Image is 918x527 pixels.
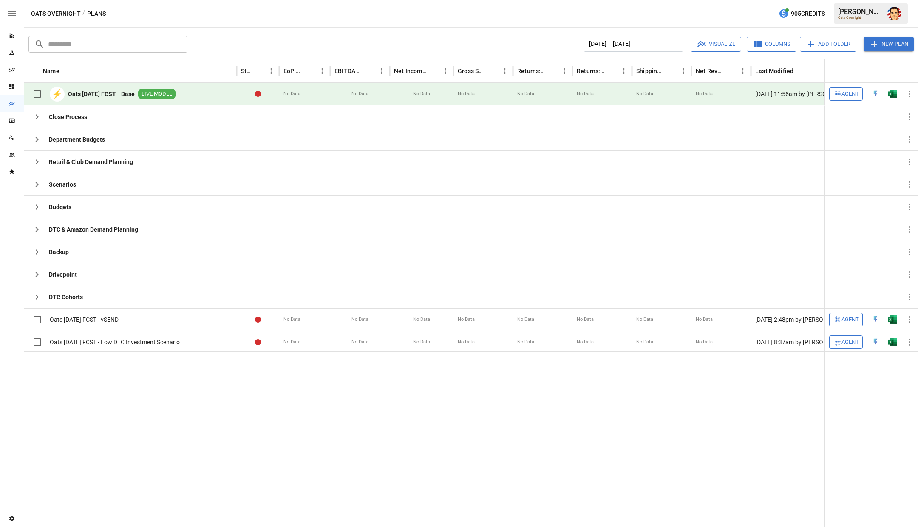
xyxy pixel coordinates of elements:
[413,91,430,97] span: No Data
[864,37,914,51] button: New Plan
[50,315,119,324] span: Oats [DATE] FCST - vSEND
[334,68,363,74] div: EBITDA Margin
[49,270,77,279] b: Drivepoint
[725,65,737,77] button: Sort
[791,8,825,19] span: 905 Credits
[636,339,653,346] span: No Data
[871,90,880,98] img: quick-edit-flash.b8aec18c.svg
[794,65,806,77] button: Sort
[283,339,300,346] span: No Data
[838,8,882,16] div: [PERSON_NAME]
[871,315,880,324] img: quick-edit-flash.b8aec18c.svg
[138,90,176,98] span: LIVE MODEL
[351,316,368,323] span: No Data
[428,65,439,77] button: Sort
[255,90,261,98] div: Error during sync.
[696,316,713,323] span: No Data
[577,339,594,346] span: No Data
[517,339,534,346] span: No Data
[829,87,863,101] button: Agent
[547,65,558,77] button: Sort
[351,91,368,97] span: No Data
[696,339,713,346] span: No Data
[636,68,665,74] div: Shipping Income
[755,68,793,74] div: Last Modified
[49,248,69,256] b: Backup
[841,315,859,325] span: Agent
[487,65,499,77] button: Sort
[666,65,677,77] button: Sort
[558,65,570,77] button: Returns: Wholesale column menu
[888,315,897,324] img: excel-icon.76473adf.svg
[283,68,303,74] div: EoP Cash
[871,338,880,346] div: Open in Quick Edit
[871,338,880,346] img: quick-edit-flash.b8aec18c.svg
[636,91,653,97] span: No Data
[887,7,901,20] img: Austin Gardner-Smith
[841,89,859,99] span: Agent
[888,90,897,98] img: excel-icon.76473adf.svg
[49,158,133,166] b: Retail & Club Demand Planning
[577,316,594,323] span: No Data
[606,65,618,77] button: Sort
[584,37,683,52] button: [DATE] – [DATE]
[906,65,918,77] button: Sort
[351,339,368,346] span: No Data
[618,65,630,77] button: Returns: Retail column menu
[517,68,546,74] div: Returns: Wholesale
[255,338,261,346] div: Error during sync.
[737,65,749,77] button: Net Revenue column menu
[751,83,857,105] div: [DATE] 11:56am by [PERSON_NAME][EMAIL_ADDRESS][DOMAIN_NAME] undefined
[882,2,906,25] button: Austin Gardner-Smith
[413,316,430,323] span: No Data
[458,68,486,74] div: Gross Sales
[82,8,85,19] div: /
[747,37,796,52] button: Columns
[888,338,897,346] div: Open in Excel
[577,91,594,97] span: No Data
[829,335,863,349] button: Agent
[49,203,71,211] b: Budgets
[60,65,72,77] button: Sort
[241,68,252,74] div: Status
[304,65,316,77] button: Sort
[888,338,897,346] img: excel-icon.76473adf.svg
[871,90,880,98] div: Open in Quick Edit
[283,316,300,323] span: No Data
[888,315,897,324] div: Open in Excel
[50,87,65,102] div: ⚡
[829,313,863,326] button: Agent
[439,65,451,77] button: Net Income Margin column menu
[458,339,475,346] span: No Data
[316,65,328,77] button: EoP Cash column menu
[43,68,59,74] div: Name
[413,339,430,346] span: No Data
[800,37,856,52] button: Add Folder
[376,65,388,77] button: EBITDA Margin column menu
[577,68,605,74] div: Returns: Retail
[691,37,741,52] button: Visualize
[458,316,475,323] span: No Data
[50,338,180,346] span: Oats [DATE] FCST - Low DTC Investment Scenario
[751,308,857,331] div: [DATE] 2:48pm by [PERSON_NAME].[PERSON_NAME] undefined
[265,65,277,77] button: Status column menu
[841,337,859,347] span: Agent
[394,68,427,74] div: Net Income Margin
[888,90,897,98] div: Open in Excel
[696,68,724,74] div: Net Revenue
[68,90,135,98] b: Oats [DATE] FCST - Base
[871,315,880,324] div: Open in Quick Edit
[751,331,857,353] div: [DATE] 8:37am by [PERSON_NAME].[PERSON_NAME] undefined
[458,91,475,97] span: No Data
[31,8,81,19] button: Oats Overnight
[283,91,300,97] span: No Data
[499,65,511,77] button: Gross Sales column menu
[838,16,882,20] div: Oats Overnight
[364,65,376,77] button: Sort
[255,315,261,324] div: Error during sync.
[49,225,138,234] b: DTC & Amazon Demand Planning
[677,65,689,77] button: Shipping Income column menu
[775,6,828,22] button: 905Credits
[517,91,534,97] span: No Data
